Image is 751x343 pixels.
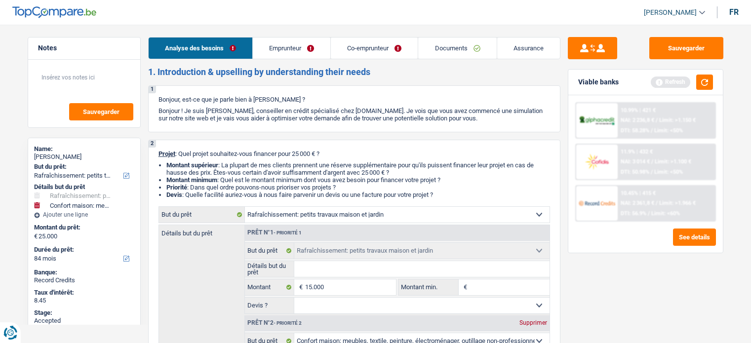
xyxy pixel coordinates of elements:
[38,44,130,52] h5: Notes
[148,67,560,77] h2: 1. Introduction & upselling by understanding their needs
[659,200,696,206] span: Limit: >1.966 €
[149,38,252,59] a: Analyse des besoins
[245,243,295,259] label: But du prêt
[166,176,550,184] li: : Quel est le montant minimum dont vous avez besoin pour financer votre projet ?
[34,317,134,325] div: Accepted
[245,298,295,313] label: Devis ?
[621,127,649,134] span: DTI: 58.28%
[655,158,691,165] span: Limit: >1.100 €
[69,103,133,120] button: Sauvegarder
[149,140,156,148] div: 2
[636,4,705,21] a: [PERSON_NAME]
[12,6,96,18] img: TopCompare Logo
[673,229,716,246] button: See details
[398,279,459,295] label: Montant min.
[34,289,134,297] div: Taux d'intérêt:
[245,320,304,326] div: Prêt n°2
[656,117,658,123] span: /
[34,309,134,317] div: Stage:
[159,207,245,223] label: But du prêt
[621,117,654,123] span: NAI: 2 236,8 €
[83,109,119,115] span: Sauvegarder
[149,86,156,93] div: 1
[158,96,550,103] p: Bonjour, est-ce que je parle bien à [PERSON_NAME] ?
[579,152,615,171] img: Cofidis
[166,176,217,184] strong: Montant minimum
[166,184,550,191] li: : Dans quel ordre pouvons-nous prioriser vos projets ?
[578,78,619,86] div: Viable banks
[274,230,302,235] span: - Priorité 1
[34,246,132,254] label: Durée du prêt:
[648,210,650,217] span: /
[644,8,697,17] span: [PERSON_NAME]
[621,158,650,165] span: NAI: 3 014 €
[654,169,683,175] span: Limit: <50%
[158,107,550,122] p: Bonjour ! Je suis [PERSON_NAME], conseiller en crédit spécialisé chez [DOMAIN_NAME]. Je vois que ...
[651,127,653,134] span: /
[245,261,295,277] label: Détails but du prêt
[166,191,550,198] li: : Quelle facilité auriez-vous à nous faire parvenir un devis ou une facture pour votre projet ?
[621,200,654,206] span: NAI: 2 361,8 €
[253,38,330,59] a: Emprunteur
[621,169,649,175] span: DTI: 50.98%
[34,183,134,191] div: Détails but du prêt
[245,279,295,295] label: Montant
[579,115,615,126] img: AlphaCredit
[34,297,134,305] div: 8.45
[34,153,134,161] div: [PERSON_NAME]
[621,190,656,196] div: 10.45% | 415 €
[729,7,739,17] div: fr
[34,224,132,231] label: Montant du prêt:
[651,169,653,175] span: /
[34,211,134,218] div: Ajouter une ligne
[34,145,134,153] div: Name:
[621,149,653,155] div: 11.9% | 432 €
[656,200,658,206] span: /
[34,268,134,276] div: Banque:
[418,38,496,59] a: Documents
[34,163,132,171] label: But du prêt:
[651,210,680,217] span: Limit: <60%
[158,150,550,157] p: : Quel projet souhaitez-vous financer pour 25 000 € ?
[34,232,38,240] span: €
[497,38,560,59] a: Assurance
[158,150,175,157] span: Projet
[274,320,302,326] span: - Priorité 2
[34,276,134,284] div: Record Credits
[166,161,218,169] strong: Montant supérieur
[166,161,550,176] li: : La plupart de mes clients prennent une réserve supplémentaire pour qu'ils puissent financer leu...
[159,225,244,236] label: Détails but du prêt
[331,38,418,59] a: Co-emprunteur
[621,107,656,114] div: 10.99% | 421 €
[459,279,470,295] span: €
[579,194,615,212] img: Record Credits
[166,184,187,191] strong: Priorité
[621,210,646,217] span: DTI: 56.9%
[654,127,683,134] span: Limit: <50%
[294,279,305,295] span: €
[517,320,550,326] div: Supprimer
[245,229,304,236] div: Prêt n°1
[651,76,690,87] div: Refresh
[651,158,653,165] span: /
[166,191,182,198] span: Devis
[659,117,696,123] span: Limit: >1.150 €
[649,37,723,59] button: Sauvegarder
